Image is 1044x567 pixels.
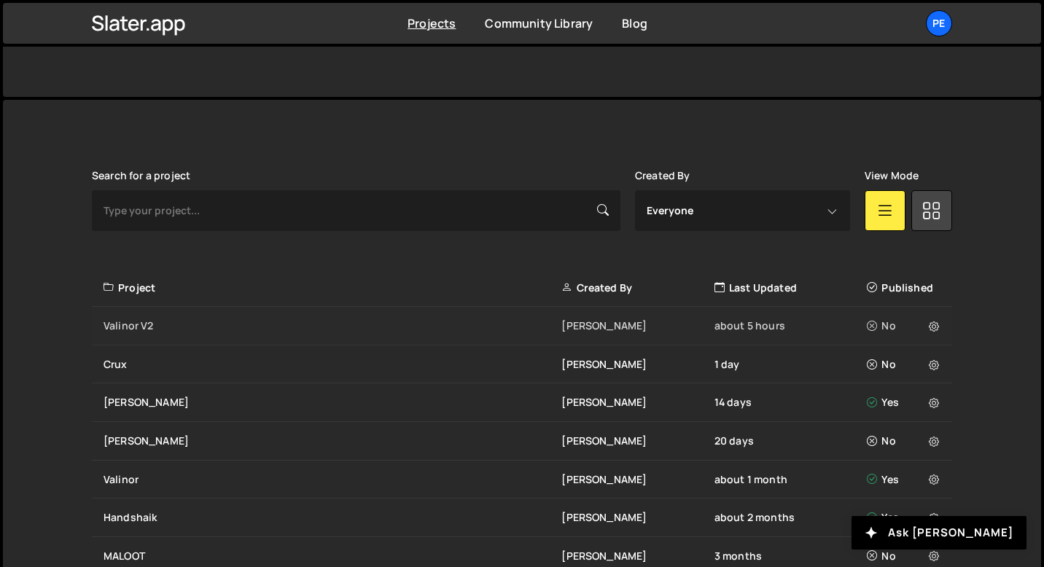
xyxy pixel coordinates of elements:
[561,357,714,372] div: [PERSON_NAME]
[92,307,952,345] a: Valinor V2 [PERSON_NAME] about 5 hours No
[926,10,952,36] a: Pe
[92,170,190,181] label: Search for a project
[92,422,952,461] a: [PERSON_NAME] [PERSON_NAME] 20 days No
[867,472,943,487] div: Yes
[867,434,943,448] div: No
[104,281,561,295] div: Project
[92,190,620,231] input: Type your project...
[852,516,1027,550] button: Ask [PERSON_NAME]
[714,510,867,525] div: about 2 months
[104,549,561,563] div: MALOOT
[865,170,919,181] label: View Mode
[714,357,867,372] div: 1 day
[92,383,952,422] a: [PERSON_NAME] [PERSON_NAME] 14 days Yes
[714,434,867,448] div: 20 days
[561,472,714,487] div: [PERSON_NAME]
[104,434,561,448] div: [PERSON_NAME]
[867,281,943,295] div: Published
[408,15,456,31] a: Projects
[561,510,714,525] div: [PERSON_NAME]
[867,395,943,410] div: Yes
[714,395,867,410] div: 14 days
[714,549,867,563] div: 3 months
[92,498,952,537] a: Handshaik [PERSON_NAME] about 2 months Yes
[104,357,561,372] div: Crux
[104,510,561,525] div: Handshaik
[867,549,943,563] div: No
[104,472,561,487] div: Valinor
[561,318,714,333] div: [PERSON_NAME]
[561,395,714,410] div: [PERSON_NAME]
[104,318,561,333] div: Valinor V2
[867,510,943,525] div: Yes
[714,281,867,295] div: Last Updated
[867,357,943,372] div: No
[561,549,714,563] div: [PERSON_NAME]
[622,15,647,31] a: Blog
[92,461,952,499] a: Valinor [PERSON_NAME] about 1 month Yes
[485,15,593,31] a: Community Library
[867,318,943,333] div: No
[561,434,714,448] div: [PERSON_NAME]
[92,345,952,384] a: Crux [PERSON_NAME] 1 day No
[104,395,561,410] div: [PERSON_NAME]
[635,170,690,181] label: Created By
[714,472,867,487] div: about 1 month
[561,281,714,295] div: Created By
[714,318,867,333] div: about 5 hours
